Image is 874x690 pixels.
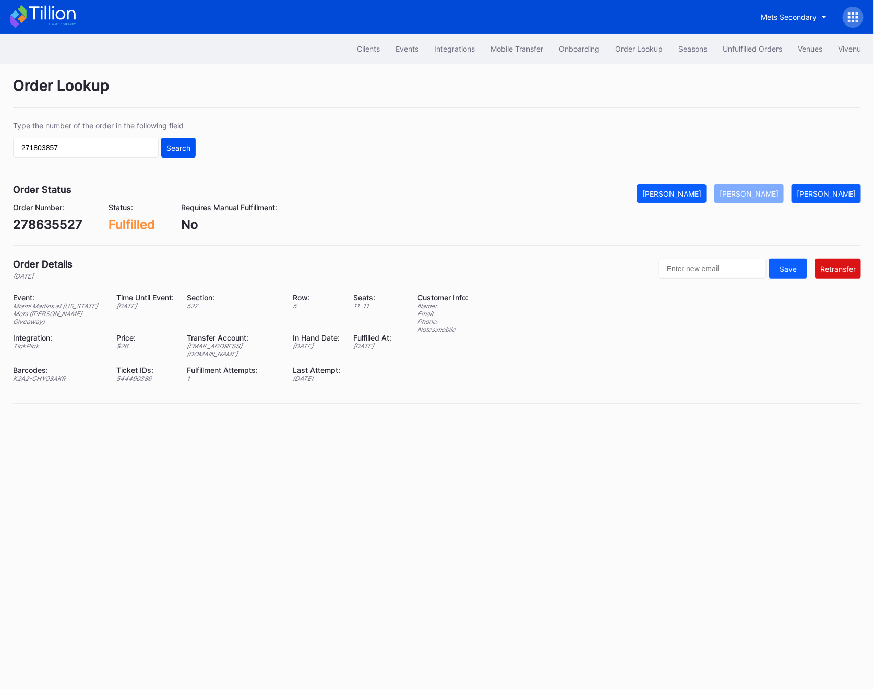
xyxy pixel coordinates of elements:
[13,333,103,342] div: Integration:
[753,7,835,27] button: Mets Secondary
[642,189,701,198] div: [PERSON_NAME]
[353,342,391,350] div: [DATE]
[483,39,551,58] button: Mobile Transfer
[116,333,174,342] div: Price:
[715,39,790,58] button: Unfulfilled Orders
[116,342,174,350] div: $ 26
[357,44,380,53] div: Clients
[551,39,607,58] button: Onboarding
[417,293,468,302] div: Customer Info:
[293,333,340,342] div: In Hand Date:
[161,138,196,158] button: Search
[353,302,391,310] div: 11 - 11
[116,302,174,310] div: [DATE]
[13,366,103,374] div: Barcodes:
[116,374,174,382] div: 544490386
[349,39,388,58] button: Clients
[109,217,155,232] div: Fulfilled
[13,293,103,302] div: Event:
[187,302,280,310] div: 522
[830,39,869,58] button: Vivenu
[353,293,391,302] div: Seats:
[637,184,707,203] button: [PERSON_NAME]
[798,44,822,53] div: Venues
[780,264,797,273] div: Save
[181,203,277,212] div: Requires Manual Fulfillment:
[815,259,861,279] button: Retransfer
[607,39,671,58] button: Order Lookup
[187,333,280,342] div: Transfer Account:
[790,39,830,58] button: Venues
[13,138,159,158] input: GT59662
[116,293,174,302] div: Time Until Event:
[187,293,280,302] div: Section:
[13,77,861,108] div: Order Lookup
[109,203,155,212] div: Status:
[792,184,861,203] button: [PERSON_NAME]
[293,293,340,302] div: Row:
[769,259,807,279] button: Save
[13,272,73,280] div: [DATE]
[13,374,103,382] div: K2A2-CHY93AKR
[659,259,767,279] input: Enter new email
[353,333,391,342] div: Fulfilled At:
[678,44,707,53] div: Seasons
[388,39,426,58] button: Events
[116,366,174,374] div: Ticket IDs:
[490,44,543,53] div: Mobile Transfer
[838,44,861,53] div: Vivenu
[417,310,468,318] div: Email:
[13,121,196,130] div: Type the number of the order in the following field
[820,264,856,273] div: Retransfer
[714,184,784,203] button: [PERSON_NAME]
[615,44,663,53] div: Order Lookup
[293,366,340,374] div: Last Attempt:
[13,203,82,212] div: Order Number:
[187,374,280,382] div: 1
[434,44,475,53] div: Integrations
[797,189,856,198] div: [PERSON_NAME]
[671,39,715,58] button: Seasons
[293,302,340,310] div: 5
[187,342,280,358] div: [EMAIL_ADDRESS][DOMAIN_NAME]
[723,44,782,53] div: Unfulfilled Orders
[187,366,280,374] div: Fulfillment Attempts:
[426,39,483,58] button: Integrations
[396,44,418,53] div: Events
[181,217,277,232] div: No
[293,342,340,350] div: [DATE]
[166,143,190,152] div: Search
[559,44,600,53] div: Onboarding
[417,325,468,333] div: Notes: mobile
[13,184,71,195] div: Order Status
[417,302,468,310] div: Name:
[293,374,340,382] div: [DATE]
[13,302,103,325] div: Miami Marlins at [US_STATE] Mets ([PERSON_NAME] Giveaway)
[761,13,817,21] div: Mets Secondary
[13,217,82,232] div: 278635527
[720,189,779,198] div: [PERSON_NAME]
[13,342,103,350] div: TickPick
[417,318,468,325] div: Phone:
[13,259,73,270] div: Order Details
